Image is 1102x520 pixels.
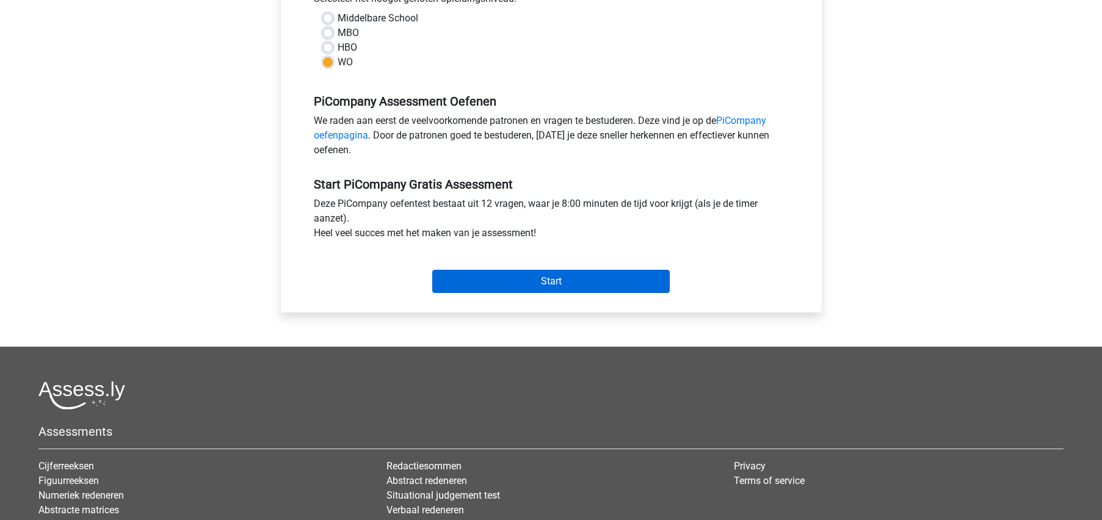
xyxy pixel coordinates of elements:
[338,26,359,40] label: MBO
[734,475,805,486] a: Terms of service
[734,460,766,472] a: Privacy
[386,475,467,486] a: Abstract redeneren
[38,475,99,486] a: Figuurreeksen
[386,489,500,501] a: Situational judgement test
[38,381,125,410] img: Assessly logo
[432,270,670,293] input: Start
[386,460,462,472] a: Redactiesommen
[305,197,798,245] div: Deze PiCompany oefentest bestaat uit 12 vragen, waar je 8:00 minuten de tijd voor krijgt (als je ...
[314,94,789,109] h5: PiCompany Assessment Oefenen
[338,55,353,70] label: WO
[38,504,119,516] a: Abstracte matrices
[314,177,789,192] h5: Start PiCompany Gratis Assessment
[305,114,798,162] div: We raden aan eerst de veelvoorkomende patronen en vragen te bestuderen. Deze vind je op de . Door...
[338,40,357,55] label: HBO
[338,11,418,26] label: Middelbare School
[386,504,464,516] a: Verbaal redeneren
[38,460,94,472] a: Cijferreeksen
[38,489,124,501] a: Numeriek redeneren
[38,424,1064,439] h5: Assessments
